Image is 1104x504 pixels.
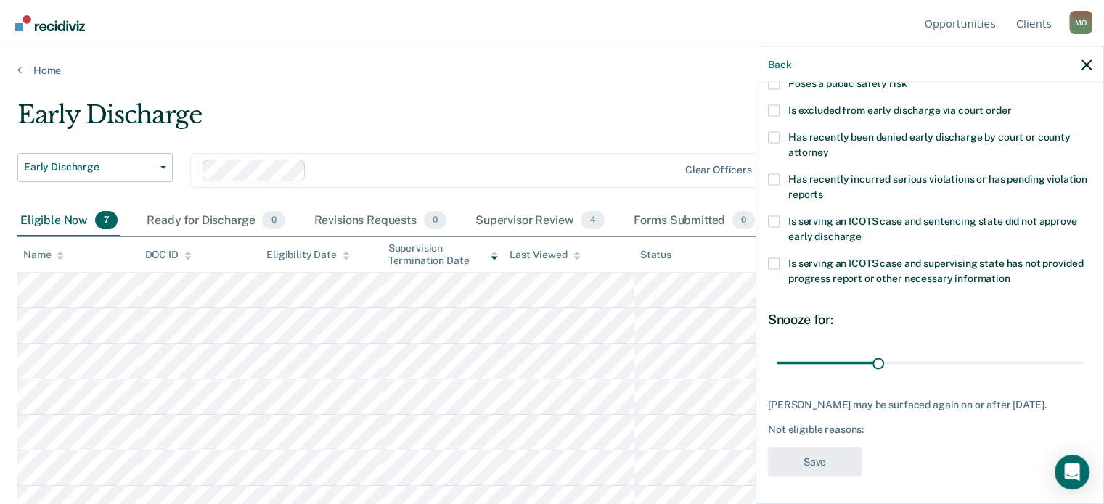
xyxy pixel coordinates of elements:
[640,249,671,261] div: Status
[1069,11,1092,34] div: M O
[262,211,285,230] span: 0
[1055,455,1089,489] div: Open Intercom Messenger
[788,173,1087,199] span: Has recently incurred serious violations or has pending violation reports
[388,242,499,267] div: Supervision Termination Date
[311,205,449,237] div: Revisions Requests
[788,77,907,88] span: Poses a public safety risk
[631,205,759,237] div: Forms Submitted
[1069,11,1092,34] button: Profile dropdown button
[788,215,1076,241] span: Is serving an ICOTS case and sentencing state did not approve early discharge
[685,164,752,176] div: Clear officers
[768,58,791,70] button: Back
[768,399,1092,411] div: [PERSON_NAME] may be surfaced again on or after [DATE].
[768,311,1092,327] div: Snooze for:
[144,205,287,237] div: Ready for Discharge
[788,257,1083,284] span: Is serving an ICOTS case and supervising state has not provided progress report or other necessar...
[424,211,446,230] span: 0
[17,205,120,237] div: Eligible Now
[24,161,155,173] span: Early Discharge
[788,104,1011,115] span: Is excluded from early discharge via court order
[95,211,118,230] span: 7
[473,205,608,237] div: Supervisor Review
[732,211,755,230] span: 0
[17,64,1087,77] a: Home
[15,15,85,31] img: Recidiviz
[510,249,580,261] div: Last Viewed
[23,249,64,261] div: Name
[768,423,1092,435] div: Not eligible reasons:
[581,211,604,230] span: 4
[17,100,846,141] div: Early Discharge
[788,131,1071,157] span: Has recently been denied early discharge by court or county attorney
[145,249,192,261] div: DOC ID
[266,249,350,261] div: Eligibility Date
[768,447,862,476] button: Save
